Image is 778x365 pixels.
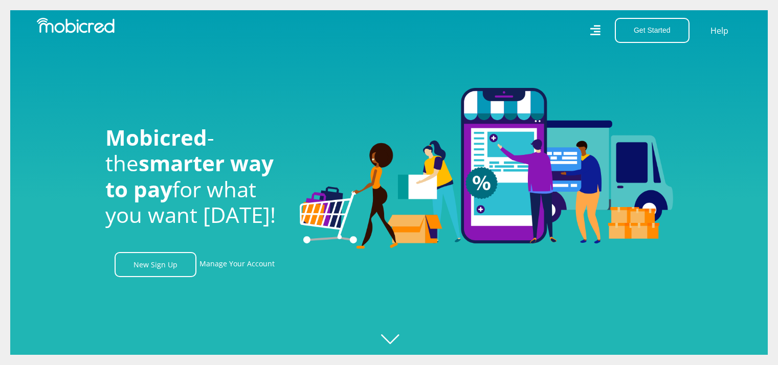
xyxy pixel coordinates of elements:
img: Mobicred [37,18,115,33]
h1: - the for what you want [DATE]! [105,125,284,228]
a: Manage Your Account [199,252,275,277]
a: New Sign Up [115,252,196,277]
span: smarter way to pay [105,148,274,203]
a: Help [710,24,729,37]
img: Welcome to Mobicred [300,88,673,249]
button: Get Started [615,18,690,43]
span: Mobicred [105,123,207,152]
